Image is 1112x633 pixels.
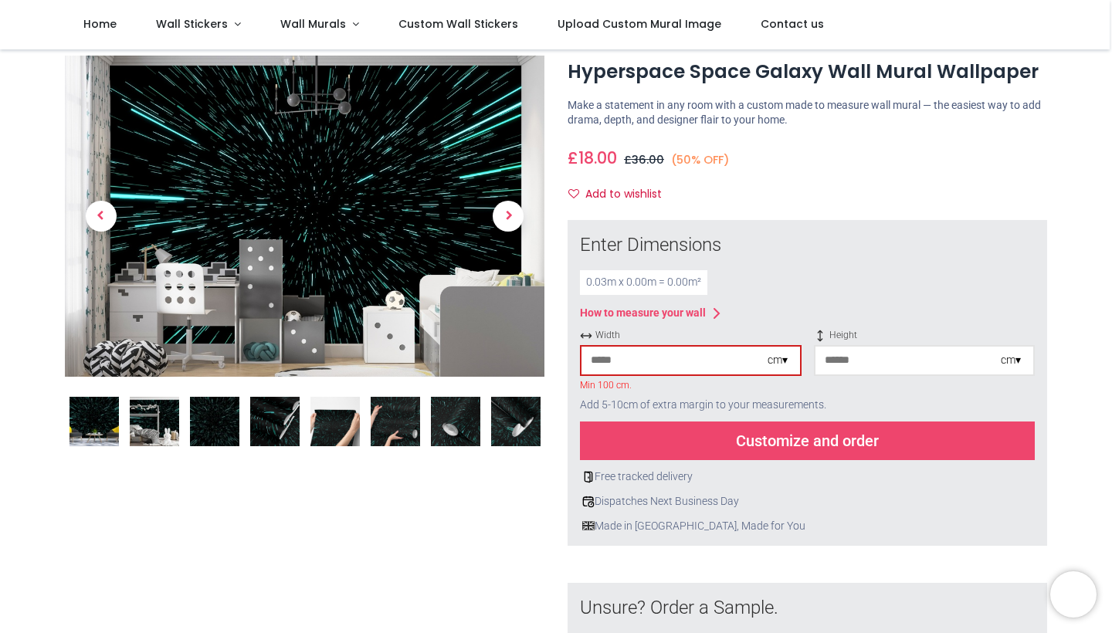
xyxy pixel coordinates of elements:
[130,397,179,446] img: WS-45703-03
[580,388,1035,422] div: Add 5-10cm of extra margin to your measurements.
[86,201,117,232] span: Previous
[1001,353,1021,368] div: cm ▾
[310,397,360,446] img: Extra product image
[768,353,788,368] div: cm ▾
[568,59,1047,85] h1: Hyperspace Space Galaxy Wall Mural Wallpaper
[761,16,824,32] span: Contact us
[671,152,730,168] small: (50% OFF)
[65,56,544,377] img: Hyperspace Space Galaxy Wall Mural Wallpaper
[280,16,346,32] span: Wall Murals
[473,104,544,329] a: Next
[250,397,300,446] img: Extra product image
[568,181,675,208] button: Add to wishlistAdd to wishlist
[624,152,664,168] span: £
[398,16,518,32] span: Custom Wall Stickers
[568,188,579,199] i: Add to wishlist
[1050,571,1097,618] iframe: Brevo live chat
[632,152,664,168] span: 36.00
[65,104,137,329] a: Previous
[814,329,1036,342] span: Height
[580,306,706,321] div: How to measure your wall
[190,397,239,446] img: WS-45703-04
[568,98,1047,128] p: Make a statement in any room with a custom made to measure wall mural — the easiest way to add dr...
[580,379,802,388] div: Min 100 cm.
[582,520,595,532] img: uk
[83,16,117,32] span: Home
[578,147,617,169] span: 18.00
[580,232,1035,259] div: Enter Dimensions
[580,469,1035,485] div: Free tracked delivery
[156,16,228,32] span: Wall Stickers
[493,201,524,232] span: Next
[580,421,1035,460] div: Customize and order
[431,397,480,446] img: Extra product image
[69,397,119,446] img: WS-45703-02
[580,270,707,295] div: 0.03 m x 0.00 m = 0.00 m²
[568,147,617,169] span: £
[580,494,1035,509] div: Dispatches Next Business Day
[558,16,721,32] span: Upload Custom Mural Image
[371,397,420,446] img: Extra product image
[580,595,1035,621] div: Unsure? Order a Sample.
[491,397,541,446] img: Extra product image
[580,329,802,342] span: Width
[580,519,1035,534] div: Made in [GEOGRAPHIC_DATA], Made for You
